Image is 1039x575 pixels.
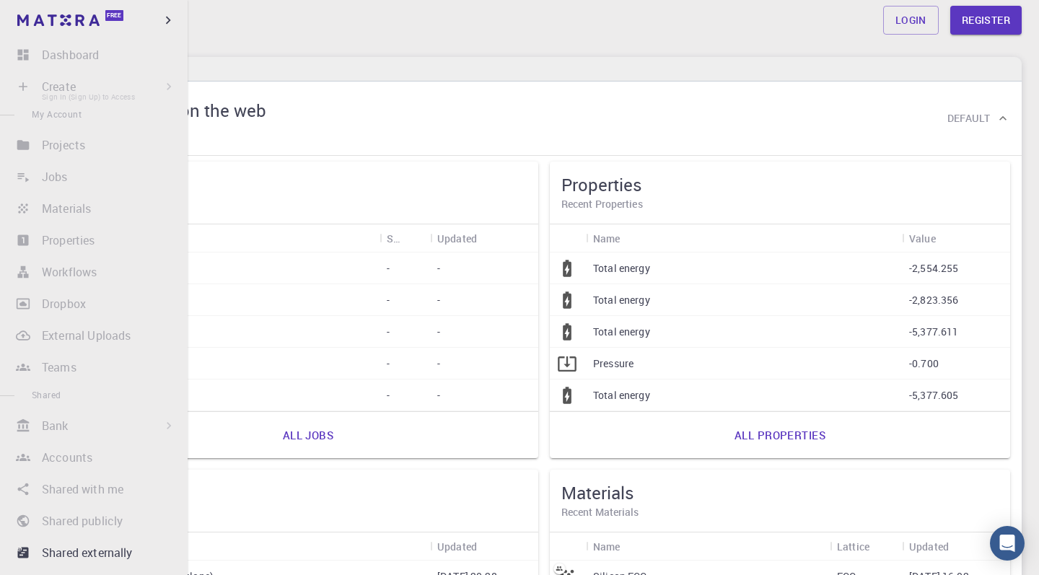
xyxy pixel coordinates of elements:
a: Login [883,6,939,35]
p: -2,554.255 [909,261,959,276]
a: Shared externally [12,538,182,567]
h6: Default [947,110,990,126]
h5: Jobs [89,173,527,196]
a: All jobs [267,418,349,452]
div: Updated [437,532,477,561]
h6: Recent Properties [561,196,999,212]
div: Name [114,532,430,561]
div: Value [909,224,936,253]
p: -5,377.611 [909,325,959,339]
p: - [437,388,440,403]
h6: Recent Workflows [89,504,527,520]
p: - [437,356,440,371]
p: - [387,261,390,276]
h6: Recent Materials [561,504,999,520]
div: Updated [437,224,477,253]
div: Name [586,224,902,253]
button: Sort [477,535,500,558]
img: logo [17,14,100,26]
div: Lattice [830,532,902,561]
div: Icon [550,224,586,253]
p: - [387,356,390,371]
div: Icon [550,532,586,561]
p: - [387,293,390,307]
p: - [387,388,390,403]
p: Shared externally [42,544,133,561]
span: Shared [32,389,61,400]
h5: Properties [561,173,999,196]
a: Register [950,6,1022,35]
button: Sort [936,227,959,250]
h5: Materials [561,481,999,504]
button: Sort [869,535,893,558]
div: Status [387,224,400,253]
div: Lattice [837,532,869,561]
div: Name [114,224,380,253]
button: Sort [400,227,423,250]
h5: Workflows [89,481,527,504]
button: Sort [477,227,500,250]
div: Name [593,224,621,253]
p: Total energy [593,388,650,403]
div: Open Intercom Messenger [990,526,1025,561]
p: - [437,325,440,339]
div: Anyone on the webAnyone on the webOrganisationDefault [66,82,1022,156]
p: Total energy [593,293,650,307]
p: -5,377.605 [909,388,959,403]
button: Sort [949,535,972,558]
button: Sort [621,227,644,250]
p: Total energy [593,325,650,339]
button: Sort [621,535,644,558]
h5: Anyone on the web [115,99,266,122]
p: Total energy [593,261,650,276]
h6: Recent Jobs [89,196,527,212]
div: Updated [430,532,538,561]
a: All properties [719,418,841,452]
div: Updated [909,532,949,561]
div: Name [593,532,621,561]
div: Value [902,224,1010,253]
p: - [437,261,440,276]
p: - [437,293,440,307]
p: -0.700 [909,356,939,371]
div: Name [586,532,830,561]
p: - [387,325,390,339]
div: Updated [902,532,1010,561]
div: Updated [430,224,538,253]
span: My Account [32,108,82,120]
div: Status [380,224,430,253]
p: -2,823.356 [909,293,959,307]
p: Pressure [593,356,634,371]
